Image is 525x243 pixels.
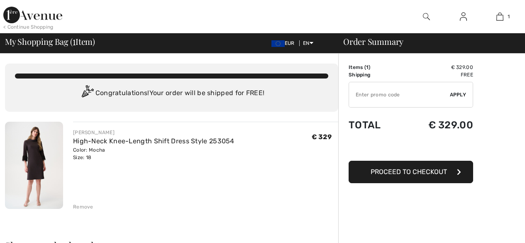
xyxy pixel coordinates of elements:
[349,64,400,71] td: Items ( )
[450,91,466,98] span: Apply
[482,12,518,22] a: 1
[366,64,369,70] span: 1
[73,129,234,136] div: [PERSON_NAME]
[496,12,503,22] img: My Bag
[312,133,332,141] span: € 329
[349,71,400,79] td: Shipping
[349,161,473,183] button: Proceed to Checkout
[349,82,450,107] input: Promo code
[3,23,54,31] div: < Continue Shopping
[73,35,76,46] span: 1
[79,85,95,102] img: Congratulation2.svg
[508,13,510,20] span: 1
[271,40,298,46] span: EUR
[333,37,520,46] div: Order Summary
[73,146,234,161] div: Color: Mocha Size: 18
[349,139,473,158] iframe: PayPal
[453,12,474,22] a: Sign In
[15,85,328,102] div: Congratulations! Your order will be shipped for FREE!
[400,111,473,139] td: € 329.00
[303,40,313,46] span: EN
[349,111,400,139] td: Total
[400,71,473,79] td: Free
[400,64,473,71] td: € 329.00
[371,168,447,176] span: Proceed to Checkout
[5,37,95,46] span: My Shopping Bag ( Item)
[460,12,467,22] img: My Info
[271,40,285,47] img: Euro
[5,122,63,209] img: High-Neck Knee-Length Shift Dress Style 253054
[423,12,430,22] img: search the website
[73,203,93,211] div: Remove
[3,7,62,23] img: 1ère Avenue
[73,137,234,145] a: High-Neck Knee-Length Shift Dress Style 253054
